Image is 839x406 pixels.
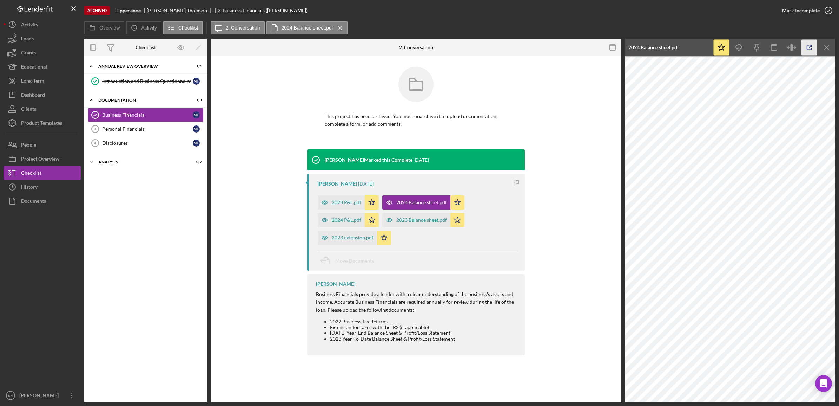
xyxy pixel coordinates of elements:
[318,213,379,227] button: 2024 P&L.pdf
[98,64,184,69] div: Annual Review Overview
[266,21,348,34] button: 2024 Balance sheet.pdf
[318,252,381,270] button: Move Documents
[382,213,464,227] button: 2023 Balance sheet.pdf
[211,21,265,34] button: 2. Conversation
[4,46,81,60] a: Grants
[396,200,447,205] div: 2024 Balance sheet.pdf
[218,8,308,13] div: 2. Business Financials ([PERSON_NAME])
[193,125,200,133] div: N T
[21,18,38,33] div: Activity
[98,98,184,102] div: Documentation
[332,217,361,223] div: 2024 P&L.pdf
[21,60,47,76] div: Educational
[21,138,36,154] div: People
[193,111,200,118] div: N T
[318,231,391,245] button: 2023 extension.pdf
[399,45,433,50] div: 2. Conversation
[4,60,81,74] button: Educational
[88,74,204,88] a: Introduction and Business QuestionnaireNT
[316,281,355,287] div: [PERSON_NAME]
[84,21,124,34] button: Overview
[226,25,260,31] label: 2. Conversation
[21,166,41,182] div: Checklist
[332,200,361,205] div: 2023 P&L.pdf
[102,126,193,132] div: Personal Financials
[102,78,193,84] div: Introduction and Business Questionnaire
[189,98,202,102] div: 1 / 3
[815,375,832,392] div: Open Intercom Messenger
[141,25,157,31] label: Activity
[628,45,679,50] div: 2024 Balance sheet.pdf
[102,140,193,146] div: Disclosures
[94,141,97,145] tspan: 4
[21,102,36,118] div: Clients
[21,116,62,132] div: Product Templates
[4,194,81,208] button: Documents
[88,136,204,150] a: 4DisclosuresNT
[21,152,59,168] div: Project Overview
[4,166,81,180] button: Checklist
[4,102,81,116] button: Clients
[330,324,518,330] li: Extension for taxes with the IRS (if applicable)
[88,122,204,136] a: 3Personal FinancialsNT
[382,195,464,210] button: 2024 Balance sheet.pdf
[4,138,81,152] a: People
[115,8,141,13] b: Tippecanoe
[330,319,518,324] li: 2022 Business Tax Returns
[126,21,161,34] button: Activity
[193,78,200,85] div: N T
[21,180,38,196] div: History
[335,258,374,264] span: Move Documents
[94,127,96,131] tspan: 3
[330,330,518,336] li: [DATE] Year-End Balance Sheet & Profit/Loss Statement
[330,336,518,342] li: 2023 Year-To-Date Balance Sheet & Profit/Loss Statement
[782,4,820,18] div: Mark Incomplete
[189,64,202,69] div: 1 / 1
[396,217,447,223] div: 2023 Balance sheet.pdf
[4,32,81,46] button: Loans
[325,157,412,163] div: [PERSON_NAME] Marked this Complete
[21,46,36,62] div: Grants
[99,25,120,31] label: Overview
[4,18,81,32] button: Activity
[282,25,333,31] label: 2024 Balance sheet.pdf
[414,157,429,163] time: 2024-04-16 16:31
[102,112,193,118] div: Business Financials
[318,181,357,187] div: [PERSON_NAME]
[4,152,81,166] button: Project Overview
[325,112,507,128] p: This project has been archived. You must unarchive it to upload documentation, complete a form, o...
[193,140,200,147] div: N T
[358,181,374,187] time: 2024-04-16 16:30
[136,45,156,50] div: Checklist
[21,88,45,104] div: Dashboard
[163,21,203,34] button: Checklist
[88,108,204,122] a: Business FinancialsNT
[4,88,81,102] button: Dashboard
[332,235,374,240] div: 2023 extension.pdf
[189,160,202,164] div: 0 / 7
[4,388,81,402] button: KR[PERSON_NAME]
[4,180,81,194] button: History
[21,194,46,210] div: Documents
[318,195,379,210] button: 2023 P&L.pdf
[775,4,835,18] button: Mark Incomplete
[178,25,198,31] label: Checklist
[98,160,184,164] div: Analysis
[4,74,81,88] button: Long-Term
[84,6,110,15] div: Archived
[21,32,34,47] div: Loans
[4,116,81,130] button: Product Templates
[18,388,63,404] div: [PERSON_NAME]
[21,74,44,90] div: Long-Term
